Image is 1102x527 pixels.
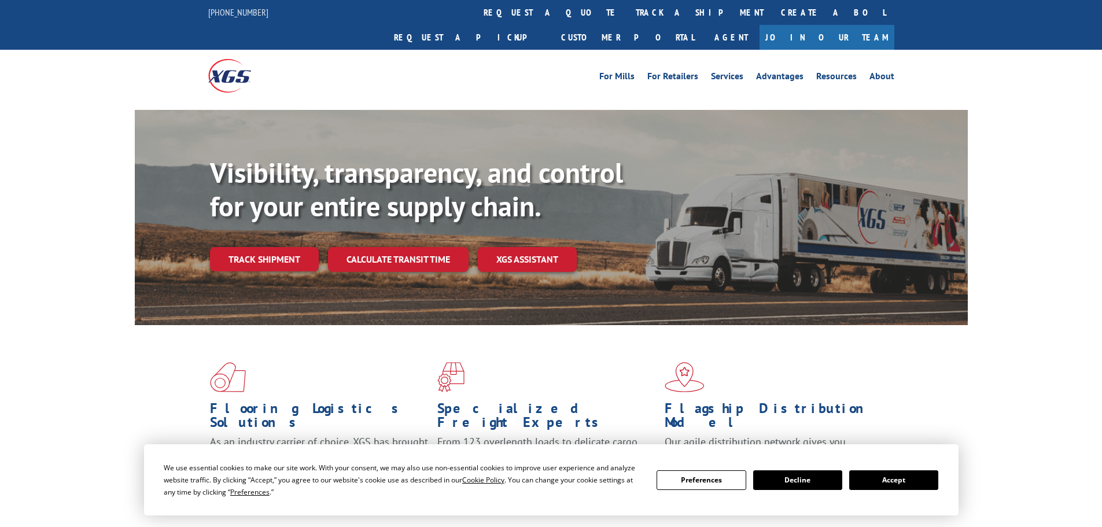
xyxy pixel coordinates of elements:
[552,25,703,50] a: Customer Portal
[385,25,552,50] a: Request a pickup
[164,462,643,498] div: We use essential cookies to make our site work. With your consent, we may also use non-essential ...
[208,6,268,18] a: [PHONE_NUMBER]
[328,247,469,272] a: Calculate transit time
[703,25,760,50] a: Agent
[665,362,705,392] img: xgs-icon-flagship-distribution-model-red
[210,435,428,476] span: As an industry carrier of choice, XGS has brought innovation and dedication to flooring logistics...
[665,435,878,462] span: Our agile distribution network gives you nationwide inventory management on demand.
[657,470,746,490] button: Preferences
[665,401,883,435] h1: Flagship Distribution Model
[462,475,504,485] span: Cookie Policy
[210,154,623,224] b: Visibility, transparency, and control for your entire supply chain.
[230,487,270,497] span: Preferences
[210,247,319,271] a: Track shipment
[210,362,246,392] img: xgs-icon-total-supply-chain-intelligence-red
[753,470,842,490] button: Decline
[437,401,656,435] h1: Specialized Freight Experts
[599,72,635,84] a: For Mills
[144,444,959,515] div: Cookie Consent Prompt
[437,362,465,392] img: xgs-icon-focused-on-flooring-red
[760,25,894,50] a: Join Our Team
[849,470,938,490] button: Accept
[437,435,656,487] p: From 123 overlength loads to delicate cargo, our experienced staff knows the best way to move you...
[711,72,743,84] a: Services
[210,401,429,435] h1: Flooring Logistics Solutions
[647,72,698,84] a: For Retailers
[478,247,577,272] a: XGS ASSISTANT
[816,72,857,84] a: Resources
[756,72,804,84] a: Advantages
[869,72,894,84] a: About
